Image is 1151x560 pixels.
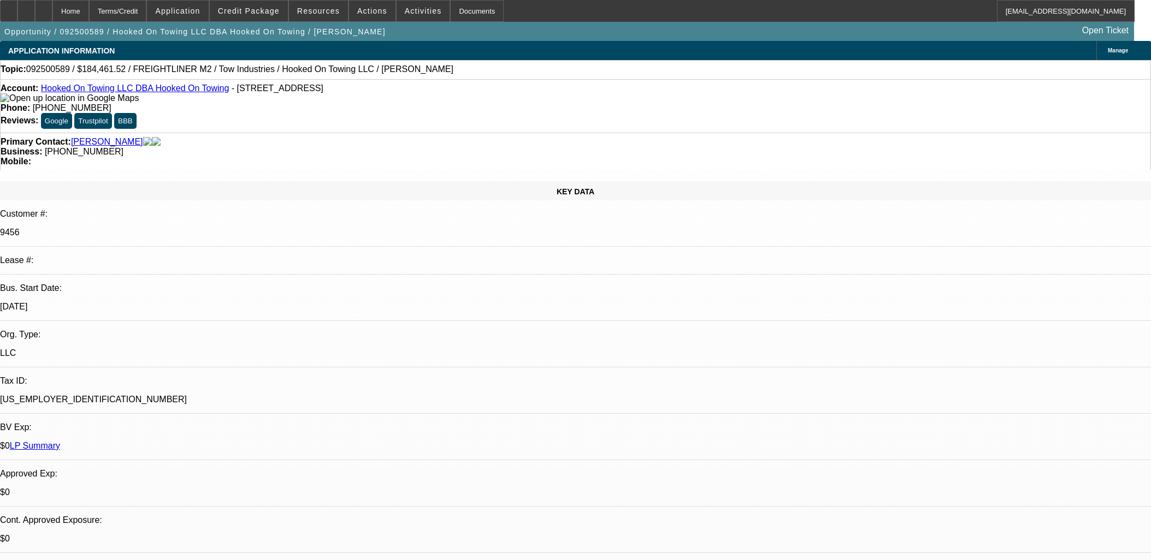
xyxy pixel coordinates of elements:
span: [PHONE_NUMBER] [45,147,123,156]
img: linkedin-icon.png [152,137,161,147]
button: Trustpilot [74,113,111,129]
span: Opportunity / 092500589 / Hooked On Towing LLC DBA Hooked On Towing / [PERSON_NAME] [4,27,386,36]
span: Application [155,7,200,15]
strong: Reviews: [1,116,38,125]
a: Hooked On Towing LLC DBA Hooked On Towing [41,84,229,93]
strong: Phone: [1,103,30,112]
span: Credit Package [218,7,280,15]
button: Resources [289,1,348,21]
button: Activities [397,1,450,21]
img: facebook-icon.png [143,137,152,147]
a: View Google Maps [1,93,139,103]
button: Actions [349,1,396,21]
span: Activities [405,7,442,15]
strong: Account: [1,84,38,93]
a: Open Ticket [1078,21,1133,40]
span: - [STREET_ADDRESS] [232,84,323,93]
strong: Business: [1,147,42,156]
img: Open up location in Google Maps [1,93,139,103]
strong: Mobile: [1,157,31,166]
span: Resources [297,7,340,15]
span: 092500589 / $184,461.52 / FREIGHTLINER M2 / Tow Industries / Hooked On Towing LLC / [PERSON_NAME] [26,64,453,74]
a: [PERSON_NAME] [71,137,143,147]
button: Application [147,1,208,21]
span: [PHONE_NUMBER] [33,103,111,112]
button: Credit Package [210,1,288,21]
a: LP Summary [10,441,60,450]
button: BBB [114,113,137,129]
span: APPLICATION INFORMATION [8,46,115,55]
span: KEY DATA [557,187,594,196]
button: Google [41,113,72,129]
strong: Primary Contact: [1,137,71,147]
span: Actions [357,7,387,15]
strong: Topic: [1,64,26,74]
span: Manage [1108,47,1128,53]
